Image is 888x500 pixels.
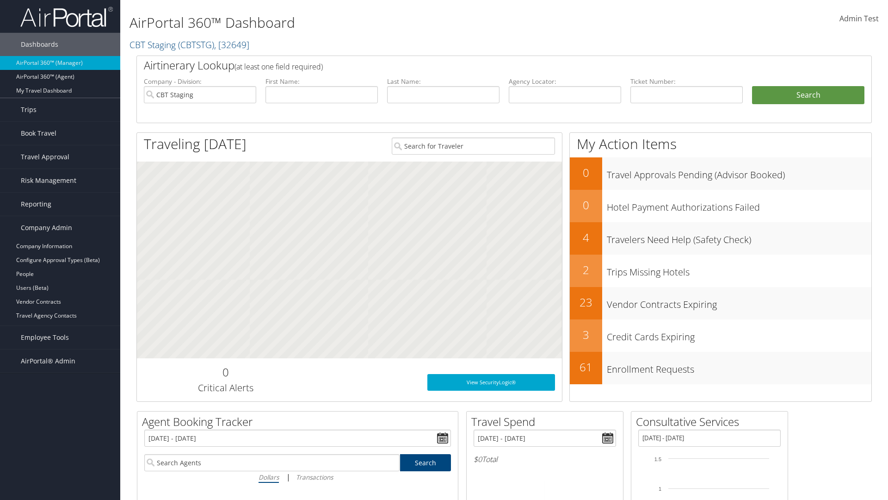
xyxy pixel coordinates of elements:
[129,13,629,32] h1: AirPortal 360™ Dashboard
[144,454,400,471] input: Search Agents
[265,77,378,86] label: First Name:
[636,414,788,430] h2: Consultative Services
[607,229,871,246] h3: Travelers Need Help (Safety Check)
[21,216,72,239] span: Company Admin
[296,473,333,481] i: Transactions
[259,473,279,481] i: Dollars
[607,358,871,376] h3: Enrollment Requests
[392,137,555,155] input: Search for Traveler
[387,77,499,86] label: Last Name:
[474,454,616,464] h6: Total
[570,190,871,222] a: 0Hotel Payment Authorizations Failed
[21,98,37,121] span: Trips
[144,381,307,394] h3: Critical Alerts
[570,359,602,375] h2: 61
[607,294,871,311] h3: Vendor Contracts Expiring
[607,261,871,279] h3: Trips Missing Hotels
[654,456,661,462] tspan: 1.5
[607,326,871,344] h3: Credit Cards Expiring
[144,77,256,86] label: Company - Division:
[21,122,56,145] span: Book Travel
[752,86,864,105] button: Search
[400,454,451,471] a: Search
[839,13,879,24] span: Admin Test
[471,414,623,430] h2: Travel Spend
[474,454,482,464] span: $0
[214,38,249,51] span: , [ 32649 ]
[570,157,871,190] a: 0Travel Approvals Pending (Advisor Booked)
[570,165,602,181] h2: 0
[570,222,871,255] a: 4Travelers Need Help (Safety Check)
[234,62,323,72] span: (at least one field required)
[570,255,871,287] a: 2Trips Missing Hotels
[21,169,76,192] span: Risk Management
[630,77,743,86] label: Ticket Number:
[570,262,602,278] h2: 2
[144,364,307,380] h2: 0
[570,197,602,213] h2: 0
[570,352,871,384] a: 61Enrollment Requests
[509,77,621,86] label: Agency Locator:
[607,164,871,181] h3: Travel Approvals Pending (Advisor Booked)
[144,134,247,154] h1: Traveling [DATE]
[21,193,51,216] span: Reporting
[839,5,879,33] a: Admin Test
[570,287,871,319] a: 23Vendor Contracts Expiring
[21,145,69,169] span: Travel Approval
[570,230,602,245] h2: 4
[570,134,871,154] h1: My Action Items
[178,38,214,51] span: ( CBTSTG )
[144,471,451,483] div: |
[20,6,113,28] img: airportal-logo.png
[21,33,58,56] span: Dashboards
[144,57,803,73] h2: Airtinerary Lookup
[129,38,249,51] a: CBT Staging
[21,350,75,373] span: AirPortal® Admin
[570,327,602,343] h2: 3
[21,326,69,349] span: Employee Tools
[142,414,458,430] h2: Agent Booking Tracker
[570,294,602,310] h2: 23
[607,196,871,214] h3: Hotel Payment Authorizations Failed
[659,486,661,492] tspan: 1
[570,319,871,352] a: 3Credit Cards Expiring
[427,374,555,391] a: View SecurityLogic®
